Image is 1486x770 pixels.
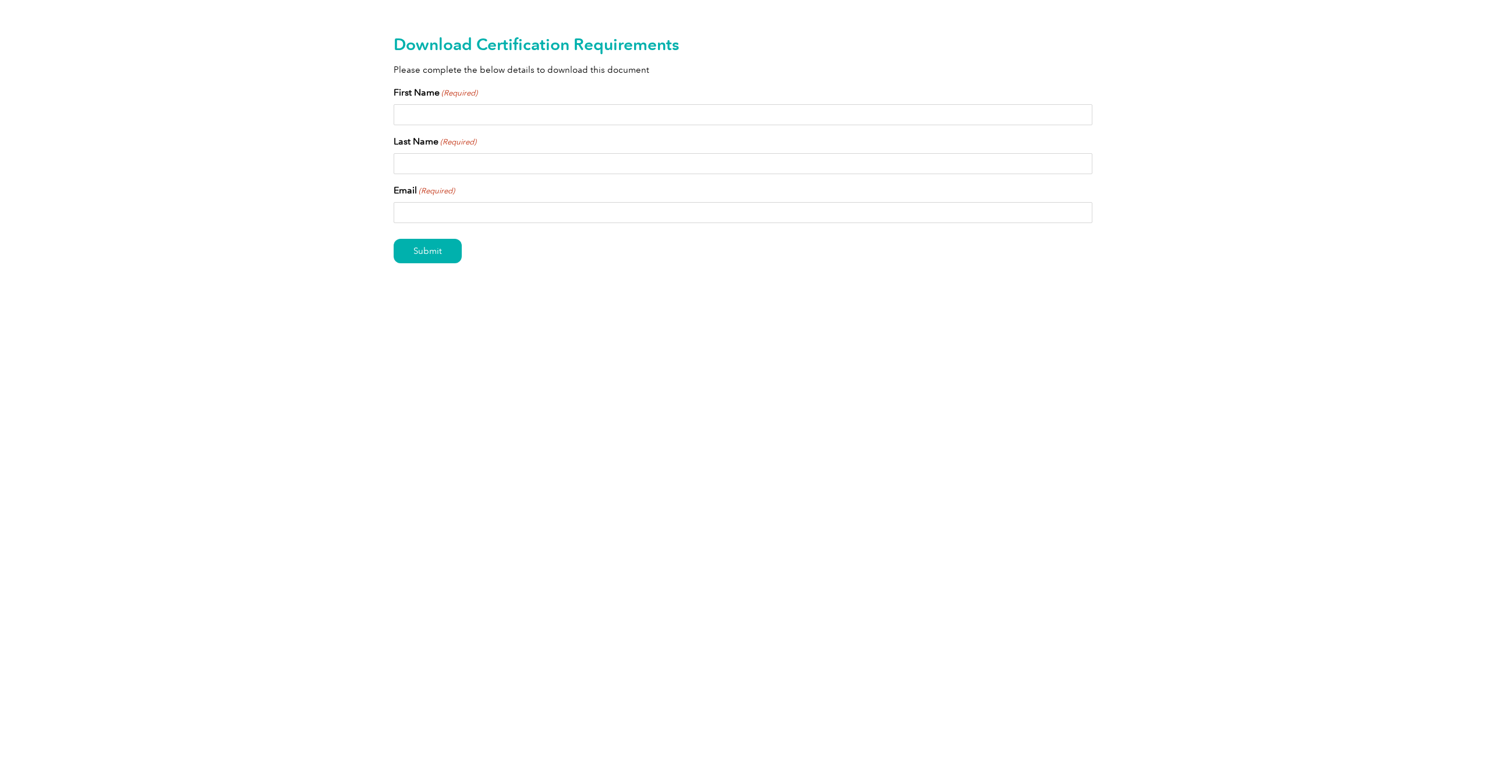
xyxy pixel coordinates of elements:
span: (Required) [441,87,478,99]
label: Last Name [394,135,476,149]
span: (Required) [418,185,455,197]
label: Email [394,183,455,197]
p: Please complete the below details to download this document [394,63,1092,76]
input: Submit [394,239,462,263]
label: First Name [394,86,477,100]
h2: Download Certification Requirements [394,35,1092,54]
span: (Required) [440,136,477,148]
